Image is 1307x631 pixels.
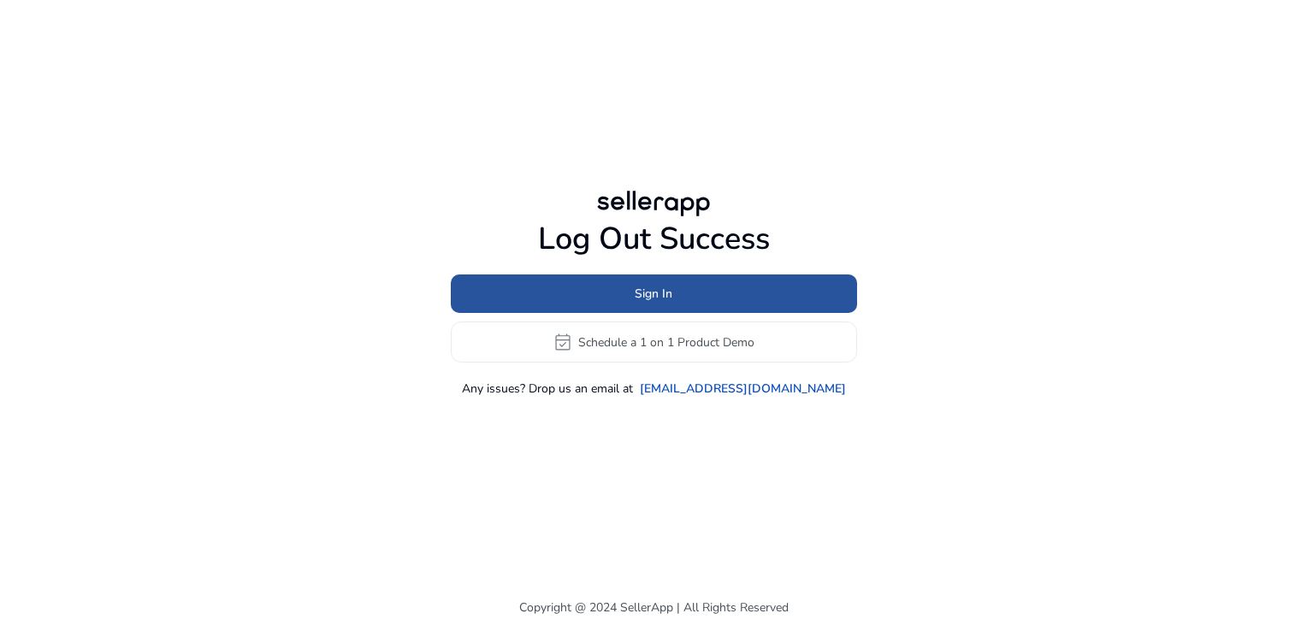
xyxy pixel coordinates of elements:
a: [EMAIL_ADDRESS][DOMAIN_NAME] [640,380,846,398]
p: Any issues? Drop us an email at [462,380,633,398]
button: Sign In [451,274,857,313]
span: event_available [553,332,573,352]
h1: Log Out Success [451,221,857,257]
button: event_availableSchedule a 1 on 1 Product Demo [451,321,857,363]
span: Sign In [635,285,672,303]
